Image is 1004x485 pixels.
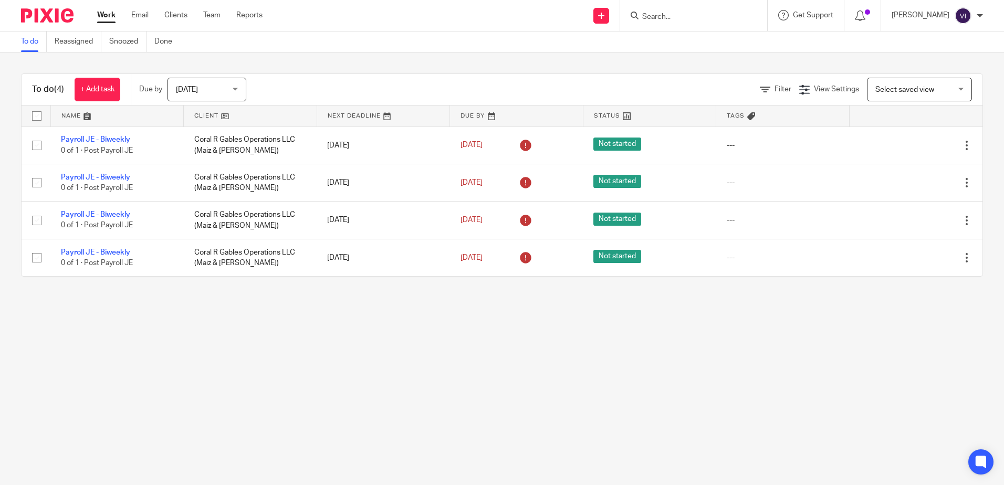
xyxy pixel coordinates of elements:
a: Email [131,10,149,20]
a: Payroll JE - Biweekly [61,174,130,181]
span: Not started [593,138,641,151]
a: Done [154,31,180,52]
span: 0 of 1 · Post Payroll JE [61,259,133,267]
span: 0 of 1 · Post Payroll JE [61,147,133,154]
p: [PERSON_NAME] [892,10,949,20]
a: Reports [236,10,263,20]
div: --- [727,140,839,151]
span: Select saved view [875,86,934,93]
p: Due by [139,84,162,94]
span: [DATE] [461,216,483,224]
a: Payroll JE - Biweekly [61,136,130,143]
div: --- [727,177,839,188]
span: (4) [54,85,64,93]
a: Payroll JE - Biweekly [61,249,130,256]
span: Not started [593,250,641,263]
td: [DATE] [317,126,450,164]
td: Coral R Gables Operations LLC (Maiz & [PERSON_NAME]) [184,202,317,239]
div: --- [727,215,839,225]
a: To do [21,31,47,52]
td: Coral R Gables Operations LLC (Maiz & [PERSON_NAME]) [184,164,317,201]
span: [DATE] [461,254,483,261]
span: Filter [775,86,791,93]
td: Coral R Gables Operations LLC (Maiz & [PERSON_NAME]) [184,239,317,276]
span: Get Support [793,12,833,19]
img: Pixie [21,8,74,23]
span: View Settings [814,86,859,93]
a: Clients [164,10,187,20]
h1: To do [32,84,64,95]
div: --- [727,252,839,263]
span: Not started [593,213,641,226]
a: Work [97,10,116,20]
td: [DATE] [317,164,450,201]
span: 0 of 1 · Post Payroll JE [61,184,133,192]
a: + Add task [75,78,120,101]
span: [DATE] [461,142,483,149]
span: 0 of 1 · Post Payroll JE [61,222,133,229]
span: Not started [593,175,641,188]
td: [DATE] [317,202,450,239]
a: Team [203,10,221,20]
a: Payroll JE - Biweekly [61,211,130,218]
td: Coral R Gables Operations LLC (Maiz & [PERSON_NAME]) [184,126,317,164]
span: [DATE] [176,86,198,93]
a: Reassigned [55,31,101,52]
span: Tags [727,113,745,119]
a: Snoozed [109,31,147,52]
span: [DATE] [461,179,483,186]
input: Search [641,13,736,22]
td: [DATE] [317,239,450,276]
img: svg%3E [955,7,971,24]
